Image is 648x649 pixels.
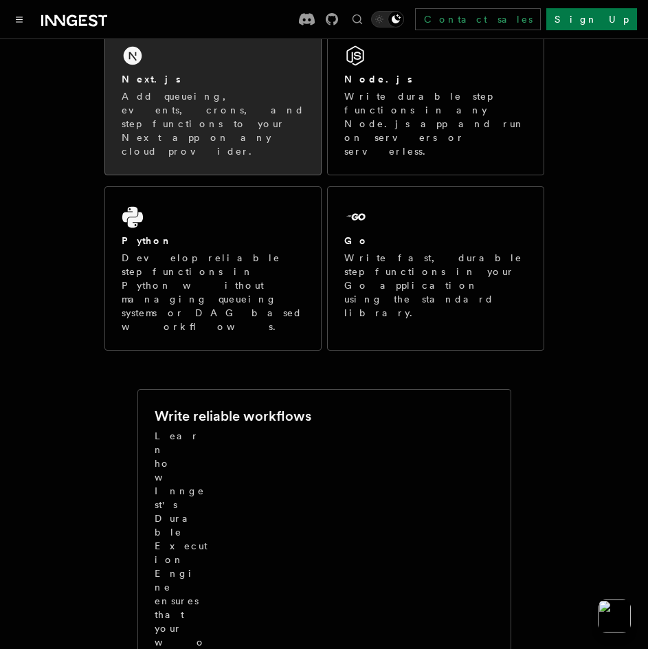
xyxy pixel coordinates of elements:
[546,8,637,30] a: Sign Up
[344,72,412,86] h2: Node.js
[122,89,304,158] p: Add queueing, events, crons, and step functions to your Next app on any cloud provider.
[104,25,322,175] a: Next.jsAdd queueing, events, crons, and step functions to your Next app on any cloud provider.
[122,251,304,333] p: Develop reliable step functions in Python without managing queueing systems or DAG based workflows.
[344,251,527,320] p: Write fast, durable step functions in your Go application using the standard library.
[122,72,181,86] h2: Next.js
[155,406,311,426] h2: Write reliable workflows
[415,8,541,30] a: Contact sales
[11,11,27,27] button: Toggle navigation
[122,234,172,247] h2: Python
[104,186,322,351] a: PythonDevelop reliable step functions in Python without managing queueing systems or DAG based wo...
[344,234,369,247] h2: Go
[349,11,366,27] button: Find something...
[371,11,404,27] button: Toggle dark mode
[327,186,544,351] a: GoWrite fast, durable step functions in your Go application using the standard library.
[344,89,527,158] p: Write durable step functions in any Node.js app and run on servers or serverless.
[327,25,544,175] a: Node.jsWrite durable step functions in any Node.js app and run on servers or serverless.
